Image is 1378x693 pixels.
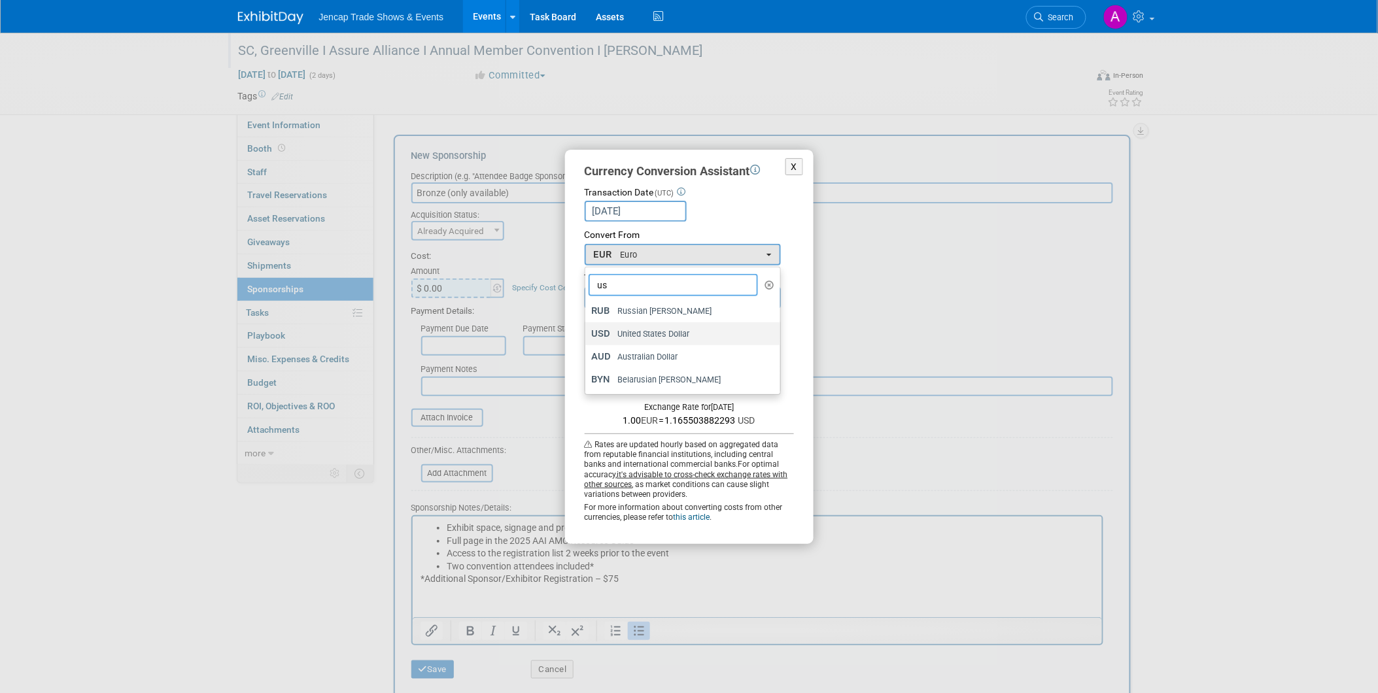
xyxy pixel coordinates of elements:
[34,31,682,44] li: Access to the registration list 2 weeks prior to the event
[1103,5,1128,29] img: Allison Sharpe
[592,350,615,363] span: AUD
[585,440,779,469] span: Rates are updated hourly based on aggregated data from reputable financial institutions, includin...
[238,11,303,24] img: ExhibitDay
[592,373,615,386] span: BYN
[617,328,690,340] span: United States Dollar
[585,229,794,242] div: Convert From
[642,415,659,426] span: EUR
[34,5,682,18] li: Exhibit space, signage and promotion
[585,244,781,265] button: EUR Euro
[785,158,804,176] button: X
[617,305,712,317] span: Russian [PERSON_NAME]
[592,327,615,341] span: USD
[664,415,736,426] span: 1.165503882293
[674,513,710,522] a: this article
[617,351,678,363] span: Australian Dollar
[7,5,683,69] body: Rich Text Area. Press ALT-0 for help.
[592,304,615,318] span: RUB
[619,249,638,261] span: Euro
[34,44,682,57] li: Two convention attendees included*
[34,18,682,31] li: Full page in the 2025 AAI AMC Resource Guide
[585,470,788,489] span: it's advisable to cross-check exchange rates with other sources
[585,186,794,199] div: Transaction Date
[1044,12,1074,22] span: Search
[319,12,444,22] span: Jencap Trade Shows & Events
[585,414,794,427] div: 1.00 =
[589,274,759,296] input: Search
[585,503,794,522] div: For more information about converting costs from other currencies, please refer to .
[738,415,755,426] span: USD
[8,56,682,69] p: *Additional Sponsor/Exhibitor Registration – $75
[585,433,794,522] div: For optimal accuracy, , as market conditions can cause slight variations between providers.
[585,163,794,180] div: Currency Conversion Assistant
[655,189,674,197] span: (UTC)
[711,402,734,412] span: [DATE]
[1026,6,1086,29] a: Search
[617,374,721,386] span: Belarusian [PERSON_NAME]
[594,248,617,262] span: EUR
[585,401,794,413] div: Exchange Rate for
